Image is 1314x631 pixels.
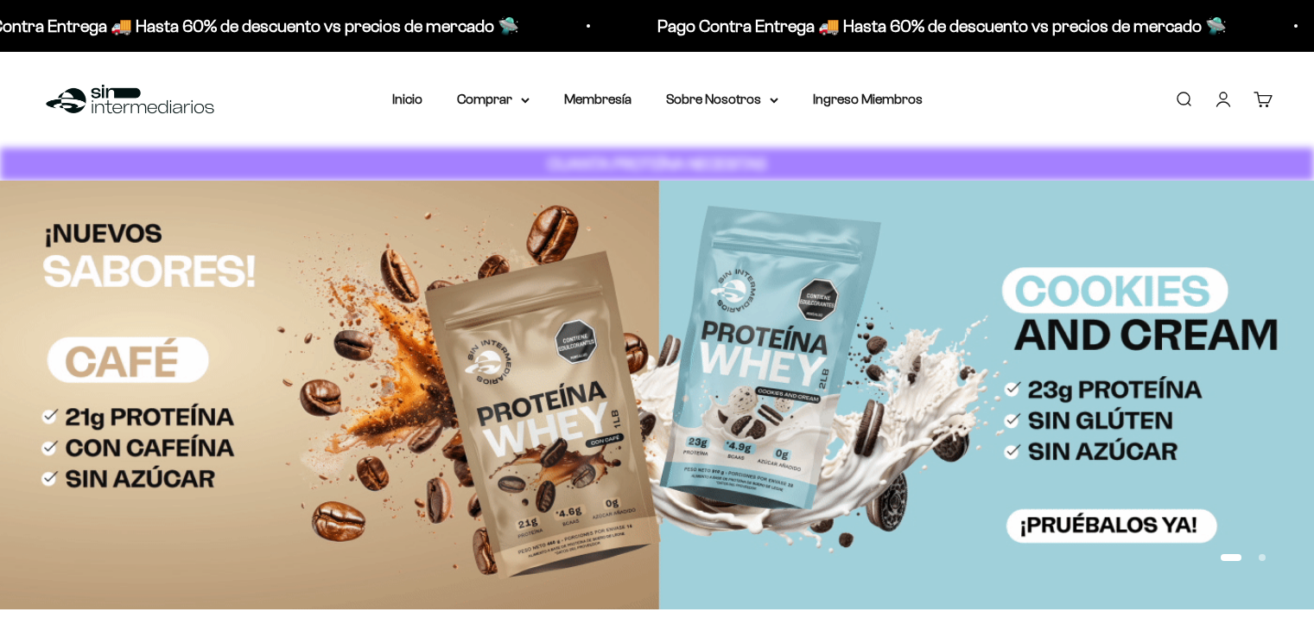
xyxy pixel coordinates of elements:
[392,92,422,106] a: Inicio
[666,88,778,111] summary: Sobre Nosotros
[654,12,1223,40] p: Pago Contra Entrega 🚚 Hasta 60% de descuento vs precios de mercado 🛸
[548,155,766,173] strong: CUANTA PROTEÍNA NECESITAS
[813,92,923,106] a: Ingreso Miembros
[564,92,632,106] a: Membresía
[457,88,530,111] summary: Comprar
